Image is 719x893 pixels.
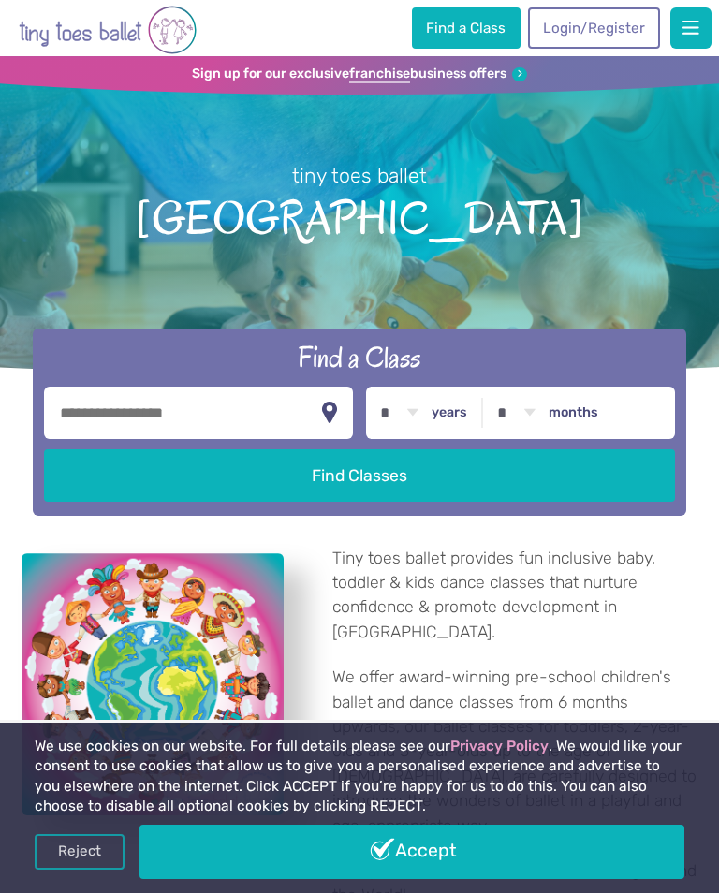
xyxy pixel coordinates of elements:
p: Tiny toes ballet provides fun inclusive baby, toddler & kids dance classes that nurture confidenc... [332,546,697,645]
h2: Find a Class [44,339,674,376]
a: Login/Register [528,7,659,49]
p: We offer award-winning pre-school children's ballet and dance classes from 6 months upwards, our ... [332,665,697,838]
strong: franchise [349,66,410,83]
small: tiny toes ballet [292,164,427,187]
label: years [432,404,467,421]
span: [GEOGRAPHIC_DATA] [24,190,696,245]
a: Reject [35,834,125,870]
a: Find a Class [412,7,521,49]
a: Sign up for our exclusivefranchisebusiness offers [192,66,527,83]
label: months [549,404,598,421]
a: Privacy Policy [450,738,549,754]
a: Accept [139,825,684,879]
img: tiny toes ballet [19,4,197,56]
a: View full-size image [22,553,284,815]
p: We use cookies on our website. For full details please see our . We would like your consent to us... [35,737,684,817]
button: Find Classes [44,449,674,502]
